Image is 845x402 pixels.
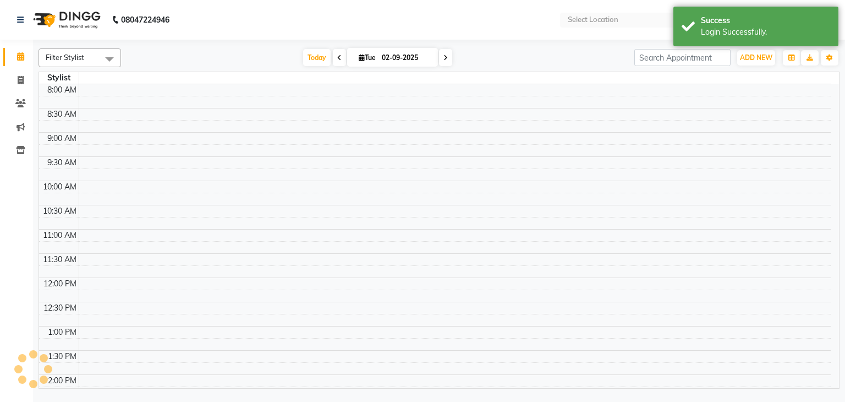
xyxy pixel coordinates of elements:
span: ADD NEW [740,53,772,62]
div: 11:00 AM [41,230,79,241]
div: 9:30 AM [45,157,79,169]
div: 9:00 AM [45,133,79,144]
div: 11:30 AM [41,254,79,265]
span: Filter Stylist [46,53,84,62]
div: 8:30 AM [45,108,79,120]
button: ADD NEW [737,50,775,66]
div: Login Successfully. [701,26,830,38]
input: Search Appointment [634,49,731,66]
div: Success [701,15,830,26]
div: 8:00 AM [45,84,79,96]
span: Today [303,49,331,66]
div: 1:30 PM [46,351,79,362]
div: Stylist [39,72,79,84]
img: logo [28,4,103,35]
span: Tue [356,53,378,62]
div: 10:30 AM [41,205,79,217]
div: 12:30 PM [41,302,79,314]
input: 2025-09-02 [378,50,434,66]
div: 10:00 AM [41,181,79,193]
div: Select Location [568,14,618,25]
div: 1:00 PM [46,327,79,338]
div: 12:00 PM [41,278,79,290]
b: 08047224946 [121,4,169,35]
div: 2:00 PM [46,375,79,387]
